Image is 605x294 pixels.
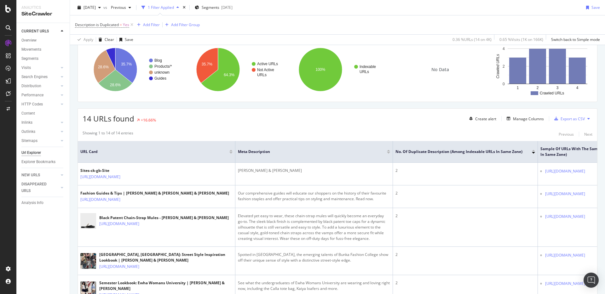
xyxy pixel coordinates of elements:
[499,37,543,42] div: 0.65 % Visits ( 1K on 166K )
[117,35,133,45] button: Save
[545,280,585,287] a: [URL][DOMAIN_NAME]
[238,213,390,241] div: Elevated yet easy to wear, these chain-strap mules will quickly become an everyday go-to. The sle...
[517,86,519,90] text: 1
[493,42,592,97] svg: A chart.
[21,37,65,44] a: Overview
[171,22,200,27] div: Add Filter Group
[467,114,496,124] button: Create alert
[395,280,535,286] div: 2
[201,62,212,66] text: 35.7%
[96,35,114,45] button: Clear
[80,196,120,203] a: [URL][DOMAIN_NAME]
[21,83,41,89] div: Distribution
[21,150,65,156] a: Url Explorer
[21,200,65,206] a: Analysis Info
[551,37,600,42] div: Switch back to Simple mode
[395,149,522,155] span: No. of Duplicate Description (Among Indexable URLs in Same Zone)
[584,273,599,288] div: Open Intercom Messenger
[576,86,579,90] text: 4
[540,91,564,95] text: Crawled URLs
[83,42,182,97] div: A chart.
[108,3,134,13] button: Previous
[552,114,585,124] button: Export as CSV
[163,21,200,29] button: Add Filter Group
[21,83,59,89] a: Distribution
[21,172,59,178] a: NEW URLS
[549,35,600,45] button: Switch back to Simple mode
[84,37,93,42] div: Apply
[154,76,166,81] text: Guides
[75,35,93,45] button: Apply
[21,150,41,156] div: Url Explorer
[21,74,59,80] a: Search Engines
[21,101,43,108] div: HTTP Codes
[83,130,133,138] div: Showing 1 to 14 of 14 entries
[98,65,109,69] text: 28.6%
[99,252,233,263] div: [GEOGRAPHIC_DATA], [GEOGRAPHIC_DATA]: Street Style Inspiration Lookbook | [PERSON_NAME] & [PERSON...
[559,130,574,138] button: Previous
[257,68,274,72] text: Not Active
[125,37,133,42] div: Save
[21,28,49,35] div: CURRENT URLS
[21,65,31,71] div: Visits
[202,5,219,10] span: Segments
[257,62,278,66] text: Active URLs
[21,119,32,126] div: Inlinks
[120,22,122,27] span: =
[185,42,285,97] svg: A chart.
[148,5,174,10] div: 1 Filter Applied
[21,181,59,194] a: DISAPPEARED URLS
[80,174,120,180] a: [URL][DOMAIN_NAME]
[103,5,108,10] span: vs
[110,83,121,87] text: 28.6%
[513,116,544,122] div: Manage Columns
[21,119,59,126] a: Inlinks
[21,28,59,35] a: CURRENT URLS
[121,62,132,66] text: 35.7%
[21,55,65,62] a: Segments
[584,130,592,138] button: Next
[99,263,139,270] a: [URL][DOMAIN_NAME]
[537,86,539,90] text: 2
[545,252,585,258] a: [URL][DOMAIN_NAME]
[21,159,55,165] div: Explorer Bookmarks
[21,92,59,99] a: Performance
[80,168,148,173] div: Sites-ck-gb-Site
[21,128,59,135] a: Outlinks
[108,5,126,10] span: Previous
[503,64,505,69] text: 2
[21,65,59,71] a: Visits
[84,5,96,10] span: 2025 Aug. 30th
[21,200,43,206] div: Analysis Info
[192,3,235,13] button: Segments[DATE]
[99,215,229,221] div: Black Patent Chain-Strap Mules - [PERSON_NAME] & [PERSON_NAME]
[99,280,233,291] div: Semester Lookbook: Ewha Womans University | [PERSON_NAME] & [PERSON_NAME]
[395,213,535,219] div: 2
[21,172,40,178] div: NEW URLS
[21,46,41,53] div: Movements
[21,92,43,99] div: Performance
[221,5,233,10] div: [DATE]
[21,10,65,18] div: SiteCrawler
[504,115,544,122] button: Manage Columns
[80,253,96,269] img: main image
[21,55,38,62] div: Segments
[452,37,492,42] div: 0.36 % URLs ( 14 on 4K )
[545,191,585,197] a: [URL][DOMAIN_NAME]
[238,168,390,173] div: [PERSON_NAME] & [PERSON_NAME]
[99,221,139,227] a: [URL][DOMAIN_NAME]
[238,190,390,202] div: Our comprehensive guides will educate our shoppers on the history of their favourite fashion stap...
[21,46,65,53] a: Movements
[21,138,59,144] a: Sitemaps
[135,21,160,29] button: Add Filter
[143,22,160,27] div: Add Filter
[584,132,592,137] div: Next
[75,22,119,27] span: Description is Duplicated
[431,66,449,73] span: No Data
[83,113,134,124] span: 14 URLs found
[503,47,505,51] text: 4
[395,190,535,196] div: 2
[181,4,187,11] div: times
[75,3,103,13] button: [DATE]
